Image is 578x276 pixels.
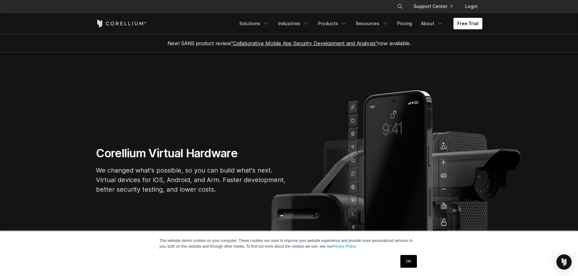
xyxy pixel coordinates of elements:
[394,1,406,12] button: Search
[167,40,411,46] span: New! SANS product review now available.
[160,238,419,249] p: This website stores cookies on your computer. These cookies are used to improve your website expe...
[460,1,482,12] a: Login
[389,1,482,12] div: Navigation Menu
[556,254,572,270] div: Open Intercom Messenger
[408,1,458,12] a: Support Center
[352,18,392,29] a: Resources
[314,18,351,29] a: Products
[400,255,417,268] a: OK
[453,18,482,29] a: Free Trial
[274,18,313,29] a: Industries
[393,18,416,29] a: Pricing
[417,18,447,29] a: About
[231,40,377,46] a: "Collaborative Mobile App Security Development and Analysis"
[332,244,357,249] a: Privacy Policy.
[235,18,482,29] div: Navigation Menu
[96,166,287,194] p: We changed what's possible, so you can build what's next. Virtual devices for iOS, Android, and A...
[96,20,146,27] a: Corellium Home
[235,18,273,29] a: Solutions
[96,146,287,160] h1: Corellium Virtual Hardware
